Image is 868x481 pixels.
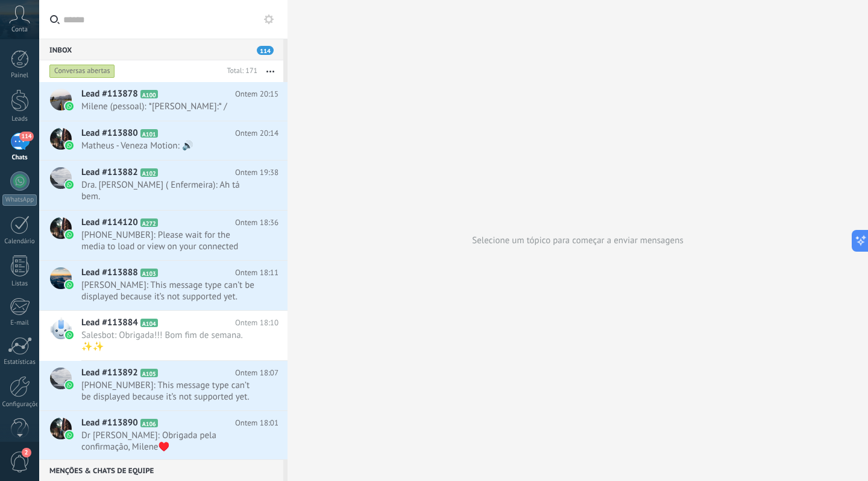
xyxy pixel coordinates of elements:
span: Ontem 18:11 [235,267,278,279]
span: Ontem 18:10 [235,317,278,329]
span: Conta [11,26,28,34]
span: A104 [140,319,158,327]
span: Ontem 18:07 [235,367,278,379]
div: E-mail [2,319,37,327]
span: A272 [140,218,158,227]
div: Calendário [2,238,37,246]
div: Conversas abertas [49,64,115,78]
span: Milene (pessoal): *[PERSON_NAME]:* / [81,101,256,112]
span: 2 [22,448,31,457]
div: Estatísticas [2,358,37,366]
span: Dra. [PERSON_NAME] ( Enfermeira): Ah tá bem. [81,179,256,202]
a: Lead #113890 A106 Ontem 18:01 Dr [PERSON_NAME]: Obrigada pela confirmação, Milene♥️ [39,411,288,460]
span: Ontem 20:15 [235,88,278,100]
span: Lead #113892 [81,367,138,379]
span: A106 [140,419,158,427]
span: Salesbot: Obrigada!!! Bom fim de semana. ✨✨ [81,330,256,352]
span: Lead #113888 [81,267,138,279]
span: Dr [PERSON_NAME]: Obrigada pela confirmação, Milene♥️ [81,430,256,453]
img: waba.svg [65,331,74,339]
span: Lead #113878 [81,88,138,100]
img: waba.svg [65,141,74,150]
div: Chats [2,154,37,162]
div: Menções & Chats de equipe [39,459,283,481]
span: [PERSON_NAME]: This message type can’t be displayed because it’s not supported yet. [81,279,256,302]
div: Configurações [2,401,37,409]
a: Lead #113888 A103 Ontem 18:11 [PERSON_NAME]: This message type can’t be displayed because it’s no... [39,261,288,310]
a: Lead #113880 A101 Ontem 20:14 Matheus - Veneza Motion: 🔊 [39,121,288,160]
span: Lead #113880 [81,127,138,139]
span: A101 [140,129,158,138]
span: Ontem 18:36 [235,217,278,229]
span: Lead #113884 [81,317,138,329]
span: Ontem 20:14 [235,127,278,139]
span: A103 [140,269,158,277]
span: 114 [257,46,274,55]
img: waba.svg [65,180,74,189]
img: waba.svg [65,431,74,439]
a: Lead #113882 A102 Ontem 19:38 Dra. [PERSON_NAME] ( Enfermeira): Ah tá bem. [39,161,288,210]
a: Lead #113884 A104 Ontem 18:10 Salesbot: Obrigada!!! Bom fim de semana. ✨✨ [39,311,288,360]
span: Ontem 19:38 [235,167,278,179]
span: Lead #114120 [81,217,138,229]
div: Listas [2,280,37,288]
div: Leads [2,115,37,123]
div: WhatsApp [2,194,37,206]
img: waba.svg [65,231,74,239]
span: Lead #113890 [81,417,138,429]
a: Lead #113878 A100 Ontem 20:15 Milene (pessoal): *[PERSON_NAME]:* / [39,82,288,121]
div: Painel [2,72,37,80]
img: waba.svg [65,102,74,110]
span: A102 [140,168,158,177]
span: A100 [140,90,158,98]
img: waba.svg [65,381,74,389]
img: waba.svg [65,281,74,289]
span: [PHONE_NUMBER]: This message type can’t be displayed because it’s not supported yet. [81,380,256,403]
span: [PHONE_NUMBER]: Please wait for the media to load or view on your connected WhatsApp mobile app. [81,229,256,252]
span: Lead #113882 [81,167,138,179]
div: Total: 171 [222,65,257,77]
span: Ontem 18:01 [235,417,278,429]
a: Lead #113892 A105 Ontem 18:07 [PHONE_NUMBER]: This message type can’t be displayed because it’s n... [39,361,288,410]
a: Lead #114120 A272 Ontem 18:36 [PHONE_NUMBER]: Please wait for the media to load or view on your c... [39,211,288,260]
span: Matheus - Veneza Motion: 🔊 [81,140,256,151]
div: Inbox [39,39,283,60]
span: A105 [140,369,158,377]
span: 114 [19,132,33,141]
